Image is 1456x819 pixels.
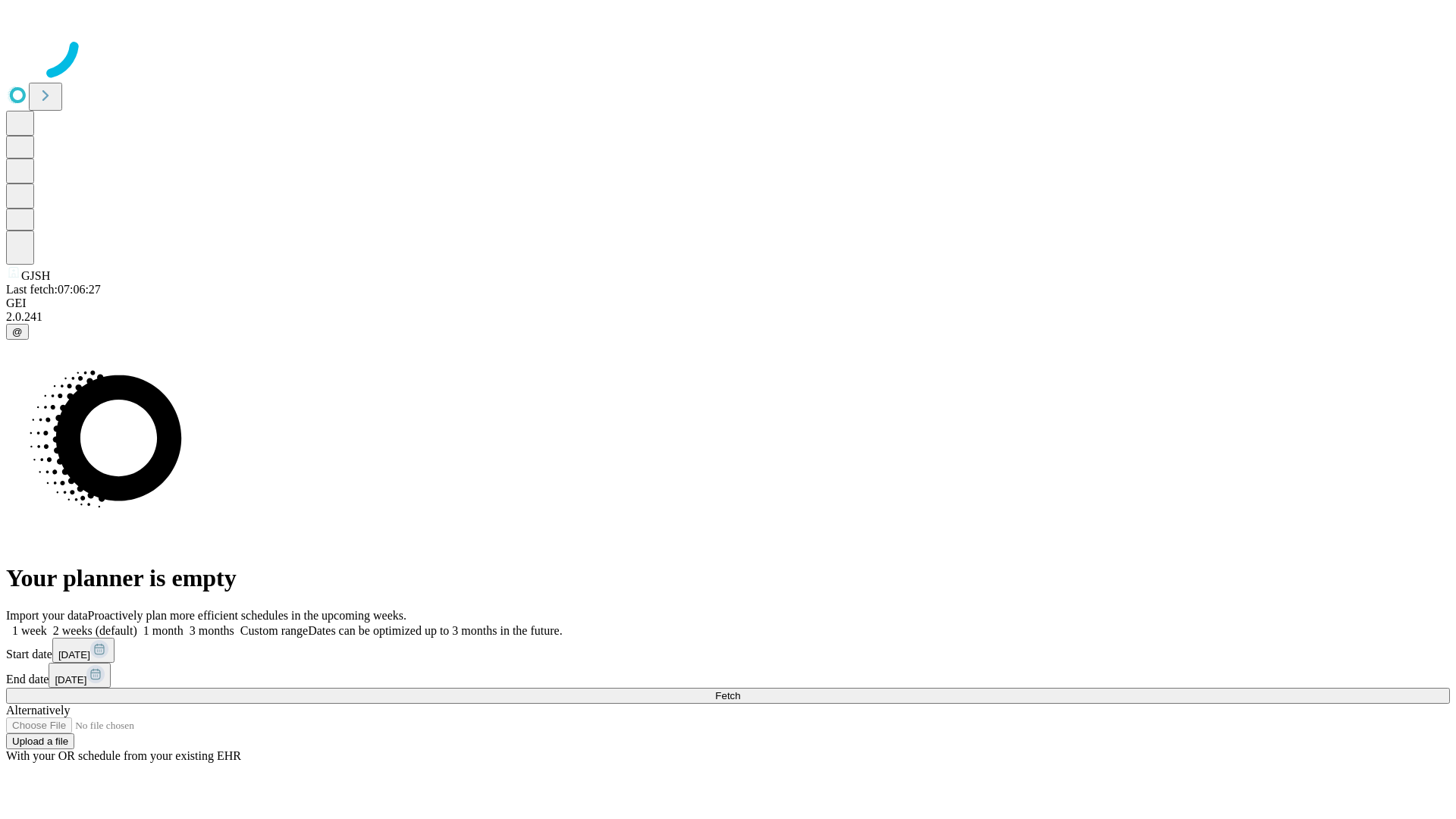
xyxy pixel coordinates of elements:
[6,663,1450,688] div: End date
[21,269,50,282] span: GJSH
[6,564,1450,592] h1: Your planner is empty
[53,624,137,637] span: 2 weeks (default)
[55,674,86,686] span: [DATE]
[240,624,308,637] span: Custom range
[143,624,184,637] span: 1 month
[6,704,70,717] span: Alternatively
[6,324,29,340] button: @
[49,663,111,688] button: [DATE]
[6,283,101,296] span: Last fetch: 07:06:27
[6,749,241,762] span: With your OR schedule from your existing EHR
[6,310,1450,324] div: 2.0.241
[6,688,1450,704] button: Fetch
[6,297,1450,310] div: GEI
[58,649,90,661] span: [DATE]
[715,690,740,701] span: Fetch
[12,624,47,637] span: 1 week
[6,638,1450,663] div: Start date
[12,326,23,337] span: @
[6,733,74,749] button: Upload a file
[6,609,88,622] span: Import your data
[88,609,406,622] span: Proactively plan more efficient schedules in the upcoming weeks.
[308,624,562,637] span: Dates can be optimized up to 3 months in the future.
[190,624,234,637] span: 3 months
[52,638,115,663] button: [DATE]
